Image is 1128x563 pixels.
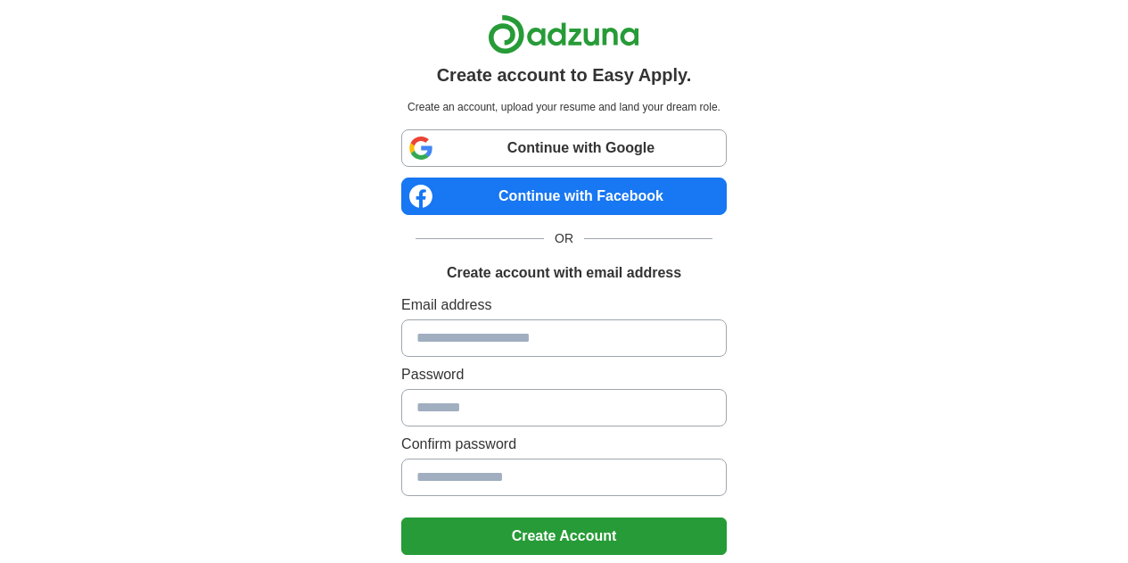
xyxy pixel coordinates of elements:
a: Continue with Facebook [401,178,727,215]
p: Create an account, upload your resume and land your dream role. [405,99,723,115]
span: OR [544,229,584,248]
label: Email address [401,294,727,316]
label: Password [401,364,727,385]
a: Continue with Google [401,129,727,167]
h1: Create account with email address [447,262,681,284]
button: Create Account [401,517,727,555]
label: Confirm password [401,434,727,455]
img: Adzuna logo [488,14,639,54]
h1: Create account to Easy Apply. [437,62,692,88]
